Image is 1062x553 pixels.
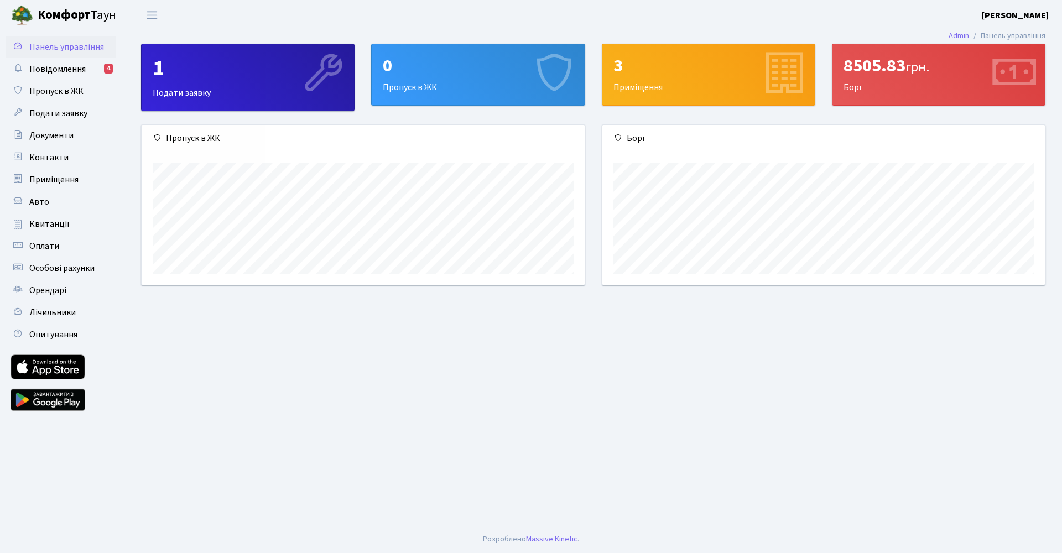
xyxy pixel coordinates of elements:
[29,85,84,97] span: Пропуск в ЖК
[11,4,33,27] img: logo.png
[142,44,354,111] div: Подати заявку
[602,44,815,106] a: 3Приміщення
[142,125,585,152] div: Пропуск в ЖК
[6,124,116,147] a: Документи
[104,64,113,74] div: 4
[905,58,929,77] span: грн.
[6,191,116,213] a: Авто
[138,6,166,24] button: Переключити навігацію
[29,129,74,142] span: Документи
[29,328,77,341] span: Опитування
[844,55,1034,76] div: 8505.83
[29,262,95,274] span: Особові рахунки
[6,324,116,346] a: Опитування
[6,257,116,279] a: Особові рахунки
[29,41,104,53] span: Панель управління
[29,284,66,296] span: Орендарі
[153,55,343,82] div: 1
[29,174,79,186] span: Приміщення
[6,102,116,124] a: Подати заявку
[29,152,69,164] span: Контакти
[38,6,91,24] b: Комфорт
[6,213,116,235] a: Квитанції
[832,44,1045,105] div: Борг
[29,63,86,75] span: Повідомлення
[38,6,116,25] span: Таун
[141,44,355,111] a: 1Подати заявку
[6,301,116,324] a: Лічильники
[6,36,116,58] a: Панель управління
[6,169,116,191] a: Приміщення
[526,533,577,545] a: Massive Kinetic
[602,44,815,105] div: Приміщення
[29,240,59,252] span: Оплати
[371,44,585,106] a: 0Пропуск в ЖК
[6,147,116,169] a: Контакти
[29,306,76,319] span: Лічильники
[29,196,49,208] span: Авто
[982,9,1049,22] a: [PERSON_NAME]
[6,235,116,257] a: Оплати
[372,44,584,105] div: Пропуск в ЖК
[932,24,1062,48] nav: breadcrumb
[29,218,70,230] span: Квитанції
[6,279,116,301] a: Орендарі
[969,30,1045,42] li: Панель управління
[383,55,573,76] div: 0
[602,125,1045,152] div: Борг
[483,533,579,545] div: Розроблено .
[613,55,804,76] div: 3
[6,80,116,102] a: Пропуск в ЖК
[949,30,969,41] a: Admin
[29,107,87,119] span: Подати заявку
[6,58,116,80] a: Повідомлення4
